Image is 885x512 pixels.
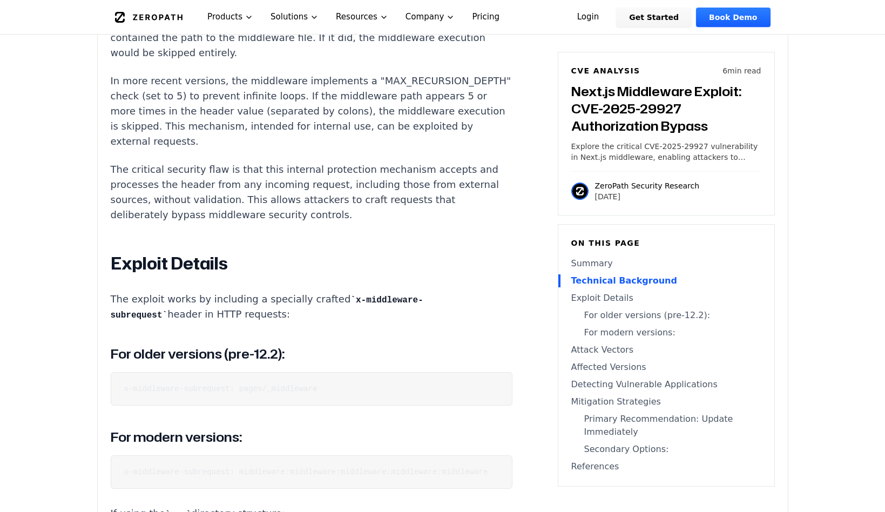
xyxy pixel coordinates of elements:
[595,191,700,202] p: [DATE]
[571,292,761,305] a: Exploit Details
[124,385,317,393] code: x-middleware-subrequest: pages/_middleware
[616,8,692,27] a: Get Started
[564,8,612,27] a: Login
[571,460,761,473] a: References
[571,83,761,134] h3: Next.js Middleware Exploit: CVE-2025-29927 Authorization Bypass
[124,468,488,476] code: x-middleware-subrequest: middleware:middleware:middleware:middleware:middleware
[111,292,512,323] p: The exploit works by including a specially crafted header in HTTP requests:
[595,180,700,191] p: ZeroPath Security Research
[571,413,761,439] a: Primary Recommendation: Update Immediately
[571,65,640,76] h6: CVE Analysis
[571,395,761,408] a: Mitigation Strategies
[571,183,589,200] img: ZeroPath Security Research
[571,141,761,163] p: Explore the critical CVE-2025-29927 vulnerability in Next.js middleware, enabling attackers to by...
[571,257,761,270] a: Summary
[571,361,761,374] a: Affected Versions
[571,326,761,339] a: For modern versions:
[571,378,761,391] a: Detecting Vulnerable Applications
[571,238,761,248] h6: On this page
[111,427,512,447] h3: For modern versions:
[571,309,761,322] a: For older versions (pre-12.2):
[571,274,761,287] a: Technical Background
[111,15,512,60] p: In older versions (pre-12.2), the middleware would check if this header's value contained the pat...
[111,253,512,274] h2: Exploit Details
[111,73,512,149] p: In more recent versions, the middleware implements a "MAX_RECURSION_DEPTH" check (set to 5) to pr...
[111,162,512,223] p: The critical security flaw is that this internal protection mechanism accepts and processes the h...
[722,65,761,76] p: 6 min read
[571,443,761,456] a: Secondary Options:
[571,343,761,356] a: Attack Vectors
[111,344,512,363] h3: For older versions (pre-12.2):
[696,8,770,27] a: Book Demo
